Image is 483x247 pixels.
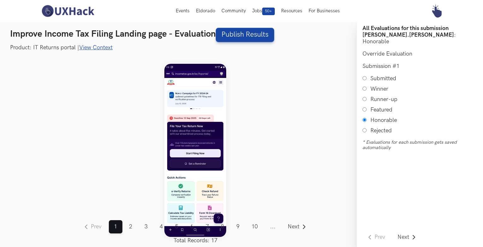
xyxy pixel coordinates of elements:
img: Your profile pic [430,4,443,18]
a: Page 2 [124,220,138,233]
label: Honorable [370,117,397,123]
a: Publish Results [216,28,274,42]
a: Page 5 [170,220,184,233]
a: Page 3 [139,220,153,233]
a: Page 4 [155,220,168,233]
label: All Evaluations for this submission [362,25,449,32]
label: Winner [370,86,388,92]
a: View Context [79,44,113,51]
span: ... [265,220,281,233]
a: Page 7 [201,220,214,233]
span: Next [288,224,300,230]
h6: Submission #1 [362,63,477,69]
span: 50+ [262,8,275,15]
a: Page 10 [246,220,263,233]
label: Submitted [370,75,396,82]
label: Runner-up [370,96,398,103]
span: Next [398,234,409,240]
img: UXHack-logo.png [40,4,96,18]
label: Total Records: 17 [79,237,312,244]
p: Product: IT Returns portal | [10,44,473,51]
img: Submission Image [164,64,226,237]
h3: Improve Income Tax Filing Landing page - Evaluation [10,28,473,42]
label: Featured [370,106,392,113]
nav: Drawer Pagination [362,231,421,244]
nav: Pagination [79,220,312,244]
strong: [PERSON_NAME].[PERSON_NAME] [362,32,454,38]
a: Page 6 [185,220,199,233]
a: Page 8 [216,220,229,233]
label: Rejected [370,127,392,134]
label: * Evaluations for each submission gets saved automatically [362,140,477,150]
h6: Override Evaluation [362,51,477,57]
a: Page 9 [231,220,245,233]
a: Go to next submission [392,231,421,244]
p: : Honorable [362,32,477,45]
a: Page 1 [109,220,122,233]
a: Go to next page [283,220,312,233]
